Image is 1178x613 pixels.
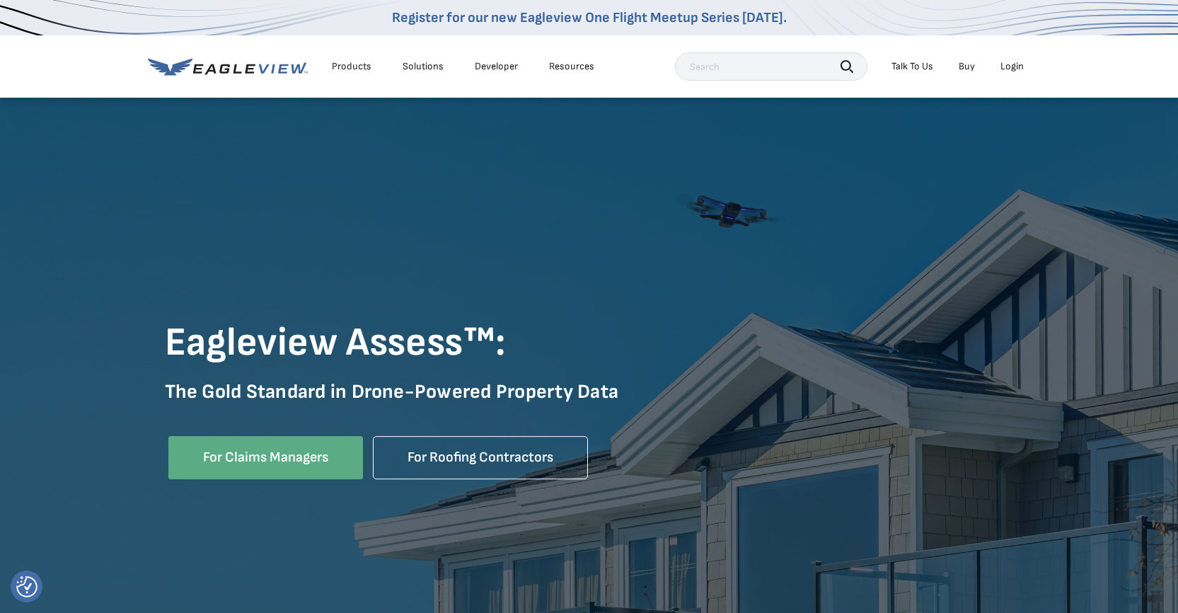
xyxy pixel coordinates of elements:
a: Register for our new Eagleview One Flight Meetup Series [DATE]. [392,9,787,26]
a: For Roofing Contractors [373,436,588,479]
a: For Claims Managers [168,436,363,479]
button: Consent Preferences [16,576,37,597]
a: Buy [959,60,975,73]
div: Solutions [403,60,444,73]
strong: The Gold Standard in Drone-Powered Property Data [165,380,619,403]
div: Resources [549,60,594,73]
div: Login [1000,60,1024,73]
input: Search [675,52,867,81]
a: Developer [475,60,518,73]
img: Revisit consent button [16,576,37,597]
h1: Eagleview Assess™: [165,319,1014,368]
div: Talk To Us [891,60,933,73]
div: Products [332,60,371,73]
